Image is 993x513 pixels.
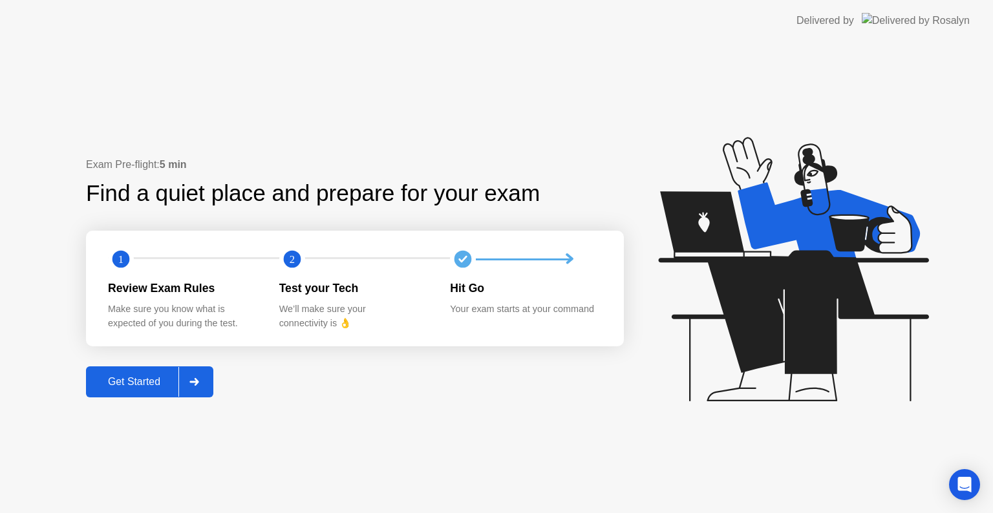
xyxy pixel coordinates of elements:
[290,253,295,266] text: 2
[86,176,542,211] div: Find a quiet place and prepare for your exam
[108,280,259,297] div: Review Exam Rules
[86,366,213,397] button: Get Started
[108,302,259,330] div: Make sure you know what is expected of you during the test.
[796,13,854,28] div: Delivered by
[279,280,430,297] div: Test your Tech
[450,280,601,297] div: Hit Go
[86,157,624,173] div: Exam Pre-flight:
[450,302,601,317] div: Your exam starts at your command
[279,302,430,330] div: We’ll make sure your connectivity is 👌
[118,253,123,266] text: 1
[949,469,980,500] div: Open Intercom Messenger
[90,376,178,388] div: Get Started
[862,13,970,28] img: Delivered by Rosalyn
[160,159,187,170] b: 5 min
